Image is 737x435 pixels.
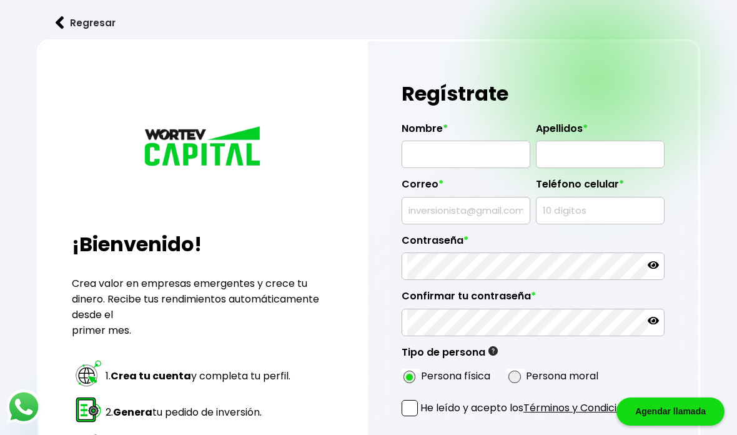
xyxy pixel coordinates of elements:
td: 2. tu pedido de inversión. [105,394,294,429]
input: 10 dígitos [542,197,659,224]
label: Teléfono celular [536,178,665,197]
img: paso 1 [74,359,103,388]
strong: Genera [113,405,152,419]
label: Correo [402,178,530,197]
a: Términos y Condiciones [523,401,640,415]
img: flecha izquierda [56,16,64,29]
label: Nombre [402,122,530,141]
label: Tipo de persona [402,346,498,365]
a: flecha izquierdaRegresar [37,6,700,39]
p: He leído y acepto los [420,400,640,416]
td: 1. y completa tu perfil. [105,358,294,393]
img: logos_whatsapp-icon.242b2217.svg [6,389,41,424]
button: Regresar [37,6,134,39]
label: Apellidos [536,122,665,141]
h1: Regístrate [402,75,665,112]
h2: ¡Bienvenido! [72,229,335,259]
label: Persona moral [526,368,598,384]
img: gfR76cHglkPwleuBLjWdxeZVvX9Wp6JBDmjRYY8JYDQn16A2ICN00zLTgIroGa6qie5tIuWH7V3AapTKqzv+oMZsGfMUqL5JM... [488,346,498,356]
label: Persona física [421,368,490,384]
input: inversionista@gmail.com [407,197,525,224]
div: Agendar llamada [616,397,725,426]
img: paso 2 [74,395,103,424]
img: logo_wortev_capital [141,124,266,171]
label: Confirmar tu contraseña [402,290,665,309]
p: Crea valor en empresas emergentes y crece tu dinero. Recibe tus rendimientos automáticamente desd... [72,276,335,338]
strong: Crea tu cuenta [111,369,191,383]
label: Contraseña [402,234,665,253]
